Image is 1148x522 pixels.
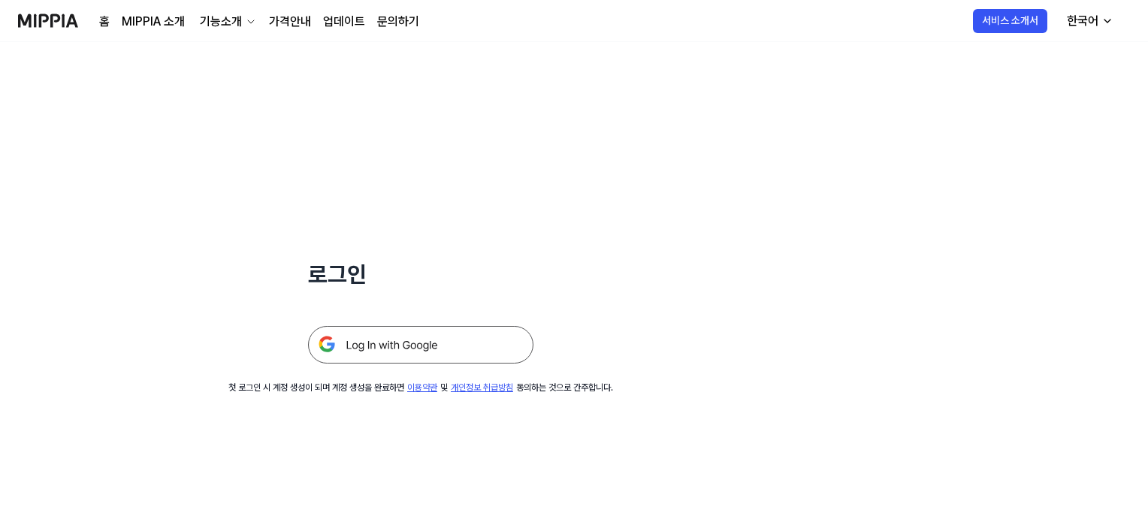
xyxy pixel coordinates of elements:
a: 업데이트 [323,13,365,31]
button: 한국어 [1055,6,1122,36]
a: 가격안내 [269,13,311,31]
button: 기능소개 [197,13,257,31]
div: 첫 로그인 시 계정 생성이 되며 계정 생성을 완료하면 및 동의하는 것으로 간주합니다. [228,382,613,394]
img: 구글 로그인 버튼 [308,326,533,364]
a: MIPPIA 소개 [122,13,185,31]
a: 홈 [99,13,110,31]
a: 이용약관 [407,382,437,393]
a: 개인정보 취급방침 [451,382,513,393]
div: 한국어 [1064,12,1101,30]
div: 기능소개 [197,13,245,31]
h1: 로그인 [308,258,533,290]
button: 서비스 소개서 [973,9,1047,33]
a: 문의하기 [377,13,419,31]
